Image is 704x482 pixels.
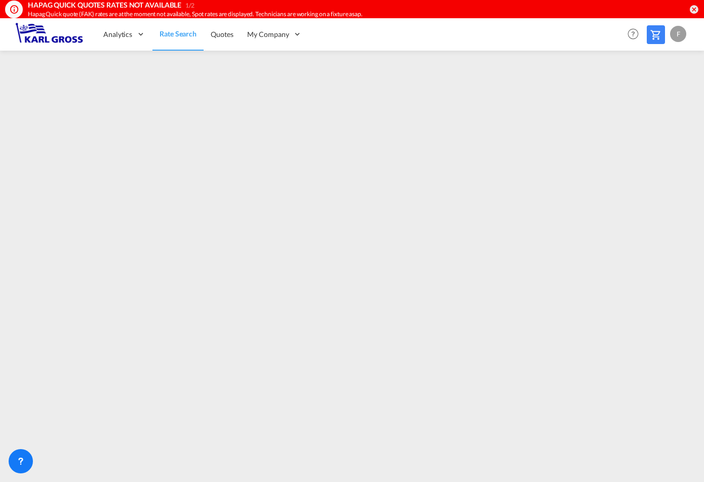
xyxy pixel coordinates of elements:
span: Quotes [211,30,233,38]
div: My Company [240,18,309,51]
span: Rate Search [160,29,197,38]
img: 3269c73066d711f095e541db4db89301.png [15,23,84,46]
div: F [670,26,686,42]
md-icon: icon-information-outline [9,4,19,14]
a: Rate Search [152,18,204,51]
div: Hapag Quick quote (FAK) rates are at the moment not available, Spot rates are displayed. Technici... [28,10,595,19]
div: Analytics [96,18,152,51]
div: Help [624,25,647,44]
span: Analytics [103,29,132,39]
span: My Company [247,29,289,39]
a: Quotes [204,18,240,51]
div: 1/2 [185,2,194,10]
span: Help [624,25,642,43]
button: icon-close-circle [689,4,699,14]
